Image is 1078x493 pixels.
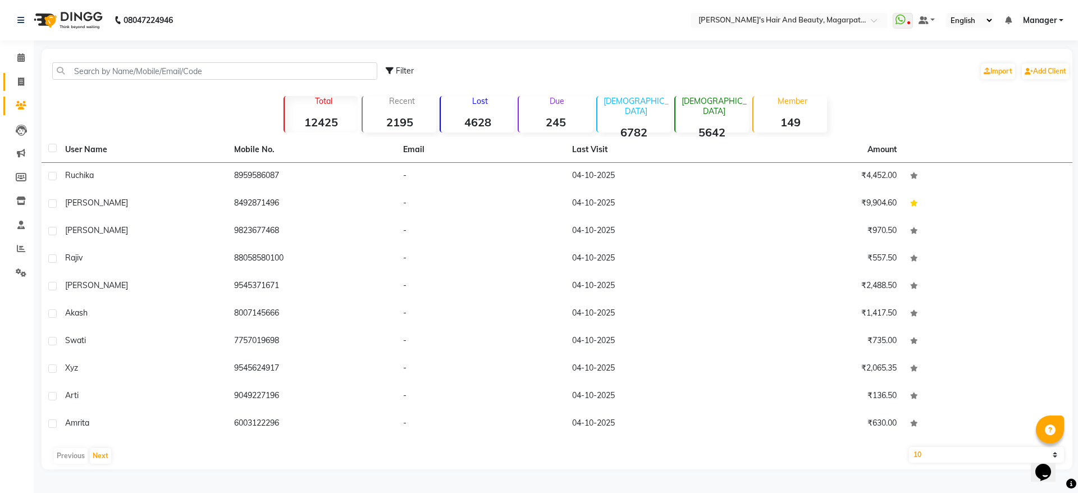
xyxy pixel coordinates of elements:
th: Amount [861,137,903,162]
td: ₹970.50 [734,218,903,245]
span: [PERSON_NAME] [65,225,128,235]
strong: 245 [519,115,592,129]
td: 9823677468 [227,218,396,245]
td: - [396,383,565,410]
td: 04-10-2025 [565,273,734,300]
td: 9545371671 [227,273,396,300]
td: 04-10-2025 [565,328,734,355]
td: - [396,410,565,438]
th: Mobile No. [227,137,396,163]
td: 04-10-2025 [565,410,734,438]
button: Next [90,448,111,464]
span: xyz [65,363,78,373]
span: [PERSON_NAME] [65,198,128,208]
td: - [396,273,565,300]
td: 04-10-2025 [565,383,734,410]
p: Total [289,96,358,106]
td: 8492871496 [227,190,396,218]
a: Import [981,63,1015,79]
span: [PERSON_NAME] [65,280,128,290]
span: swati [65,335,86,345]
td: - [396,355,565,383]
td: ₹2,065.35 [734,355,903,383]
strong: 4628 [441,115,514,129]
th: Last Visit [565,137,734,163]
iframe: chat widget [1031,448,1067,482]
p: Lost [445,96,514,106]
strong: 12425 [285,115,358,129]
td: 04-10-2025 [565,190,734,218]
td: - [396,163,565,190]
td: ₹9,904.60 [734,190,903,218]
span: Manager [1023,15,1057,26]
strong: 6782 [597,125,671,139]
td: 9049227196 [227,383,396,410]
td: ₹136.50 [734,383,903,410]
p: Member [758,96,827,106]
b: 08047224946 [124,4,173,36]
td: 6003122296 [227,410,396,438]
td: ₹4,452.00 [734,163,903,190]
td: 04-10-2025 [565,245,734,273]
td: 8007145666 [227,300,396,328]
td: - [396,245,565,273]
a: Add Client [1022,63,1069,79]
td: 88058580100 [227,245,396,273]
td: ₹557.50 [734,245,903,273]
th: Email [396,137,565,163]
td: ₹735.00 [734,328,903,355]
td: 9545624917 [227,355,396,383]
strong: 5642 [675,125,749,139]
td: ₹630.00 [734,410,903,438]
p: Due [521,96,592,106]
td: - [396,218,565,245]
strong: 149 [753,115,827,129]
span: rajiv [65,253,83,263]
td: - [396,328,565,355]
td: - [396,300,565,328]
td: ₹1,417.50 [734,300,903,328]
td: - [396,190,565,218]
td: 04-10-2025 [565,218,734,245]
p: Recent [367,96,436,106]
strong: 2195 [363,115,436,129]
td: ₹2,488.50 [734,273,903,300]
img: logo [29,4,106,36]
td: 8959586087 [227,163,396,190]
p: [DEMOGRAPHIC_DATA] [602,96,671,116]
span: Arti [65,390,79,400]
input: Search by Name/Mobile/Email/Code [52,62,377,80]
td: 04-10-2025 [565,163,734,190]
p: [DEMOGRAPHIC_DATA] [680,96,749,116]
span: Akash [65,308,88,318]
td: 7757019698 [227,328,396,355]
td: 04-10-2025 [565,300,734,328]
span: Ruchika [65,170,94,180]
span: Amrita [65,418,89,428]
span: Filter [396,66,414,76]
td: 04-10-2025 [565,355,734,383]
th: User Name [58,137,227,163]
